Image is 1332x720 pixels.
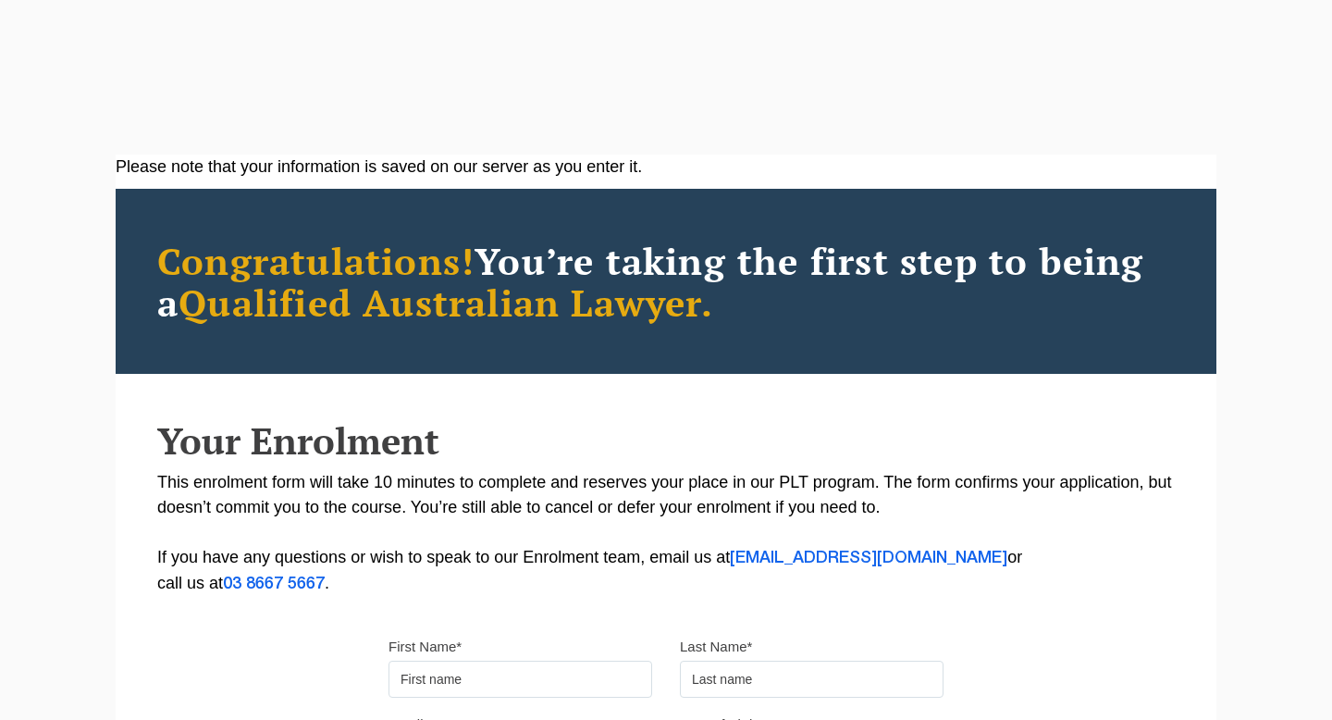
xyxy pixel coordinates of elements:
[116,155,1216,180] div: Please note that your information is saved on our server as you enter it.
[157,420,1175,461] h2: Your Enrolment
[680,661,943,698] input: Last name
[680,638,752,656] label: Last Name*
[388,661,652,698] input: First name
[157,236,475,285] span: Congratulations!
[730,551,1007,565] a: [EMAIL_ADDRESS][DOMAIN_NAME]
[179,278,713,327] span: Qualified Australian Lawyer.
[157,470,1175,597] p: This enrolment form will take 10 minutes to complete and reserves your place in our PLT program. ...
[157,240,1175,323] h2: You’re taking the first step to being a
[388,638,462,656] label: First Name*
[223,577,325,591] a: 03 8667 5667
